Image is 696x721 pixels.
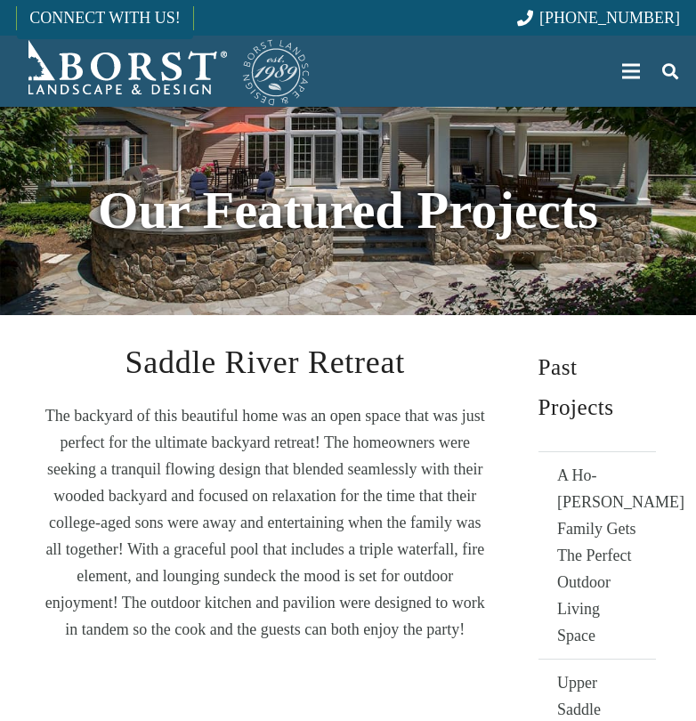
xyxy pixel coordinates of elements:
[610,49,653,93] a: Menu
[98,182,598,239] strong: Our Featured Projects
[539,9,680,27] span: [PHONE_NUMBER]
[517,9,680,27] a: [PHONE_NUMBER]
[538,347,657,428] h2: Past Projects
[652,49,688,93] a: Search
[40,347,490,378] h2: Saddle River Retreat
[538,451,657,659] a: A Ho-[PERSON_NAME] Family Gets The Perfect Outdoor Living Space
[16,36,312,107] a: Borst-Logo
[40,402,490,643] p: The backyard of this beautiful home was an open space that was just perfect for the ultimate back...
